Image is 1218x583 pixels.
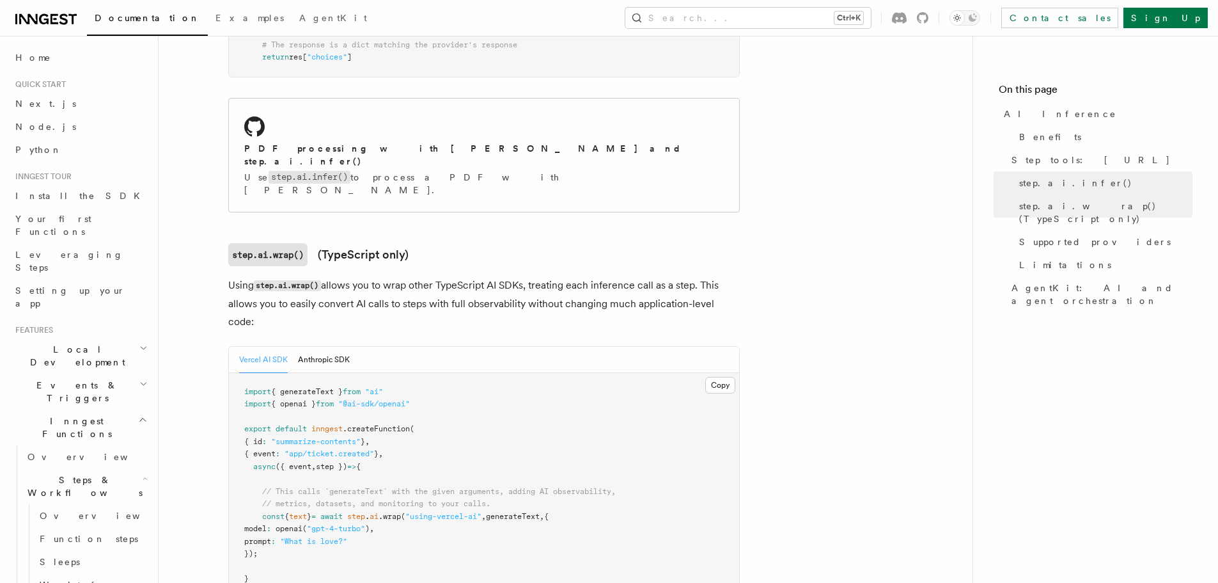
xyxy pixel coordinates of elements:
span: Inngest Functions [10,415,138,440]
a: step.ai.wrap()(TypeScript only) [228,243,409,266]
a: AgentKit: AI and agent orchestration [1006,276,1192,312]
code: step.ai.infer() [269,171,350,183]
span: Your first Functions [15,214,91,237]
span: Overview [40,511,171,521]
span: { [285,512,289,521]
button: Copy [705,377,735,394]
span: }); [244,549,258,558]
span: [ [302,52,307,61]
span: } [374,449,379,458]
span: } [244,574,249,583]
span: AgentKit: AI and agent orchestration [1011,282,1192,307]
span: : [276,449,280,458]
span: , [379,449,383,458]
span: AI Inference [1004,108,1116,120]
span: { [544,512,549,521]
span: return [262,52,289,61]
button: Anthropic SDK [298,347,350,373]
span: # The response is a dict matching the provider's response [262,40,517,49]
span: Benefits [1019,131,1081,143]
span: import [244,399,271,408]
span: , [370,524,374,533]
span: : [271,537,276,546]
span: Quick start [10,79,66,90]
span: ( [410,424,414,433]
a: PDF processing with [PERSON_NAME] and step.ai.infer()Usestep.ai.infer()to process a PDF with [PER... [228,98,740,212]
span: await [320,512,343,521]
span: step }) [316,462,347,471]
span: default [276,424,307,433]
span: // This calls `generateText` with the given arguments, adding AI observability, [262,487,616,496]
span: async [253,462,276,471]
span: Features [10,325,53,335]
span: from [316,399,334,408]
span: prompt [244,537,271,546]
span: "ai" [365,387,383,396]
span: model [244,524,267,533]
a: Leveraging Steps [10,243,150,279]
a: step.ai.wrap() (TypeScript only) [1014,195,1192,230]
span: Node.js [15,122,76,132]
span: "summarize-contents" [271,437,361,446]
span: "gpt-4-turbo" [307,524,365,533]
span: Limitations [1019,259,1111,271]
span: Leveraging Steps [15,250,123,273]
span: { generateText } [271,387,343,396]
span: openai [276,524,302,533]
span: Supported providers [1019,236,1171,248]
span: // metrics, datasets, and monitoring to your calls. [262,499,490,508]
span: , [481,512,486,521]
a: Your first Functions [10,207,150,243]
span: text [289,512,307,521]
a: Sleeps [35,550,150,573]
span: "choices" [307,52,347,61]
button: Search...Ctrl+K [625,8,871,28]
span: Examples [215,13,284,23]
button: Steps & Workflows [22,468,150,504]
span: { openai } [271,399,316,408]
span: Local Development [10,343,139,369]
a: Setting up your app [10,279,150,315]
a: Supported providers [1014,230,1192,253]
span: . [365,512,370,521]
span: , [365,437,370,446]
span: export [244,424,271,433]
a: Documentation [87,4,208,36]
a: Overview [35,504,150,527]
span: ] [347,52,352,61]
span: Python [15,145,62,155]
a: Home [10,46,150,69]
span: inngest [311,424,343,433]
span: = [311,512,316,521]
p: Use to process a PDF with [PERSON_NAME]. [244,171,724,196]
span: "@ai-sdk/openai" [338,399,410,408]
span: Documentation [95,13,200,23]
span: ai [370,512,379,521]
button: Inngest Functions [10,410,150,445]
button: Events & Triggers [10,374,150,410]
span: ) [365,524,370,533]
h2: PDF processing with [PERSON_NAME] and step.ai.infer() [244,142,724,168]
button: Local Development [10,338,150,374]
span: Setting up your app [15,285,125,308]
a: Function steps [35,527,150,550]
span: Inngest tour [10,172,72,182]
span: Events & Triggers [10,379,139,404]
span: AgentKit [299,13,367,23]
span: { event [244,449,276,458]
span: step.ai.infer() [1019,177,1132,189]
span: .createFunction [343,424,410,433]
a: Step tools: [URL] [1006,148,1192,172]
span: import [244,387,271,396]
span: , [540,512,544,521]
span: Next.js [15,99,76,109]
span: ( [302,524,307,533]
span: ( [401,512,405,521]
a: AI Inference [999,102,1192,125]
span: res [289,52,302,61]
a: Sign Up [1123,8,1208,28]
span: Step tools: [URL] [1011,154,1171,166]
span: : [267,524,271,533]
span: "using-vercel-ai" [405,512,481,521]
a: Python [10,138,150,161]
